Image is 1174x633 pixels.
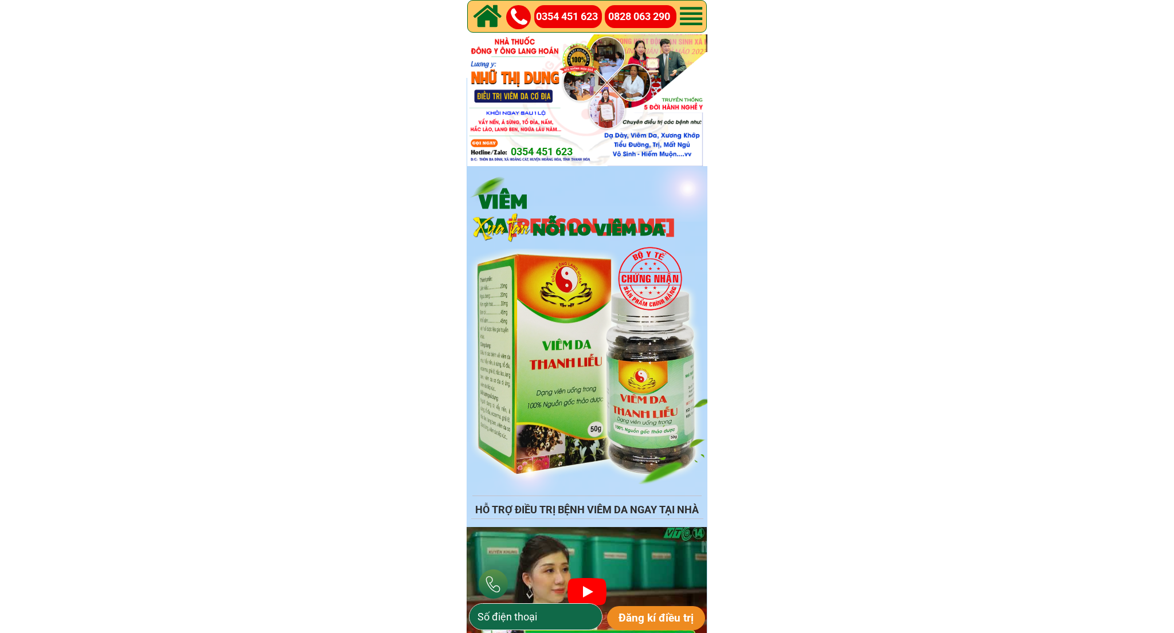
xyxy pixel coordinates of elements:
p: Đăng kí điều trị [607,606,705,630]
a: 0354 451 623 [536,9,604,25]
h3: HỖ TRỢ ĐIỀU TRỊ BỆNH VIÊM DA NGAY TẠI NHÀ [467,502,707,518]
a: 0828 063 290 [608,9,676,25]
input: Số điện thoại [475,604,597,630]
h3: VIÊM DA [479,188,721,237]
h3: NỖI LO VIÊM DA [533,218,731,239]
span: [PERSON_NAME] [508,210,675,238]
a: 0354 451 623 [511,144,625,160]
